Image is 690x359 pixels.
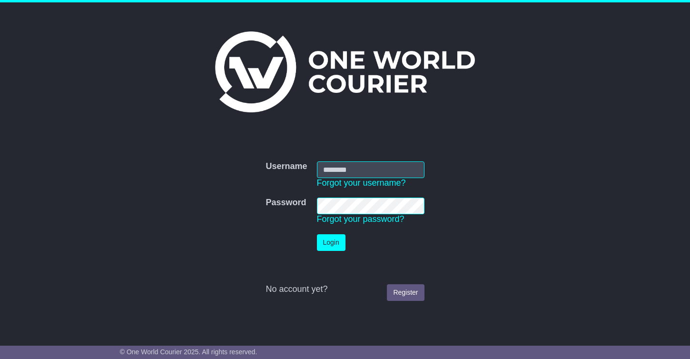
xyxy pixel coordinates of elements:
label: Password [266,198,306,208]
a: Forgot your username? [317,178,406,188]
img: One World [215,31,475,112]
a: Register [387,284,424,301]
span: © One World Courier 2025. All rights reserved. [120,348,257,356]
label: Username [266,161,307,172]
div: No account yet? [266,284,424,295]
a: Forgot your password? [317,214,404,224]
button: Login [317,234,345,251]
